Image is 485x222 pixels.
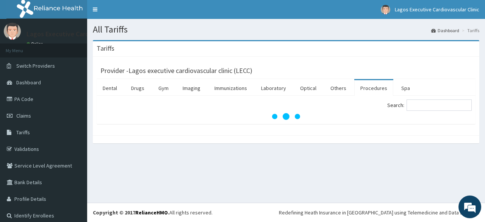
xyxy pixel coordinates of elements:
a: Imaging [177,80,207,96]
a: Dashboard [431,27,459,34]
a: Others [324,80,352,96]
a: RelianceHMO [135,209,168,216]
textarea: Type your message and hit 'Enter' [4,144,144,171]
h1: All Tariffs [93,25,479,34]
div: Minimize live chat window [124,4,142,22]
img: User Image [4,23,21,40]
div: Redefining Heath Insurance in [GEOGRAPHIC_DATA] using Telemedicine and Data Science! [279,209,479,216]
div: Chat with us now [39,42,127,52]
input: Search: [407,99,472,111]
h3: Tariffs [97,45,114,52]
span: Switch Providers [16,62,55,69]
a: Optical [294,80,322,96]
a: Immunizations [208,80,253,96]
span: We're online! [44,64,105,141]
a: Online [27,41,45,47]
a: Drugs [125,80,150,96]
img: User Image [381,5,390,14]
img: d_794563401_company_1708531726252_794563401 [14,38,31,57]
span: Tariffs [16,129,30,136]
a: Dental [97,80,123,96]
a: Gym [152,80,175,96]
strong: Copyright © 2017 . [93,209,169,216]
footer: All rights reserved. [87,203,485,222]
p: Lagos Executive Cardiovascular Clinic [27,31,136,37]
h3: Provider - Lagos executive cardiovascular clinic (LECC) [100,67,252,74]
a: Procedures [354,80,393,96]
a: Laboratory [255,80,292,96]
svg: audio-loading [271,101,301,132]
span: Lagos Executive Cardiovascular Clinic [395,6,479,13]
label: Search: [387,99,472,111]
a: Spa [395,80,416,96]
span: Dashboard [16,79,41,86]
li: Tariffs [460,27,479,34]
span: Claims [16,112,31,119]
